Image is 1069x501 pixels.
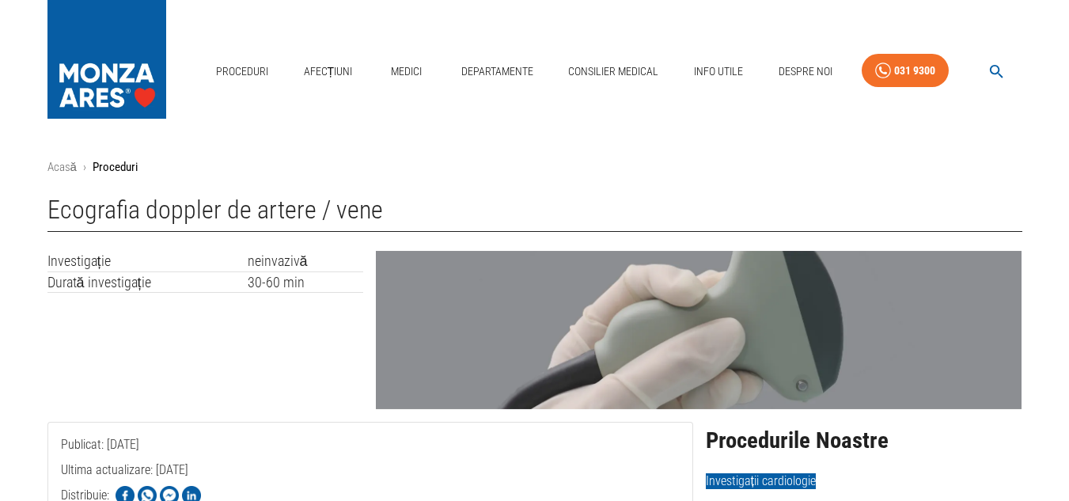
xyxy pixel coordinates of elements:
div: 031 9300 [894,61,935,81]
a: Despre Noi [772,55,839,88]
h2: Procedurile Noastre [706,428,1022,454]
span: Investigații cardiologie [706,473,816,489]
a: Consilier Medical [562,55,665,88]
a: 031 9300 [862,54,949,88]
a: Acasă [47,160,77,174]
a: Info Utile [688,55,749,88]
td: Durată investigație [47,271,248,293]
a: Afecțiuni [298,55,359,88]
a: Medici [381,55,432,88]
a: Departamente [455,55,540,88]
nav: breadcrumb [47,158,1022,176]
a: Proceduri [210,55,275,88]
h1: Ecografia doppler de artere / vene [47,195,1022,232]
td: 30-60 min [248,271,364,293]
td: Investigație [47,251,248,271]
img: Ecografie doppler de artere sau vene | MONZA ARES [376,251,1022,409]
li: › [83,158,86,176]
td: neinvazivă [248,251,364,271]
p: Proceduri [93,158,138,176]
